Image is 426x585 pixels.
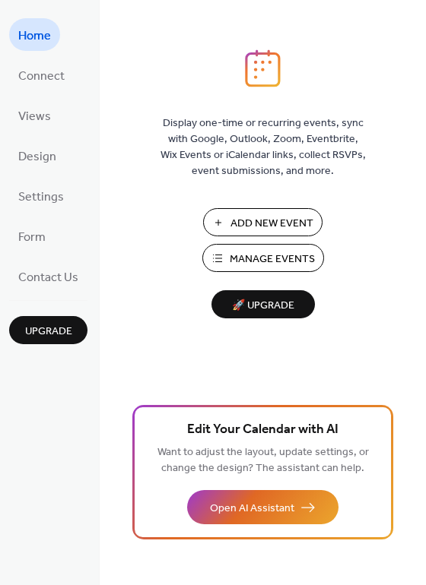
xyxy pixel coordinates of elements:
[9,18,60,51] a: Home
[18,24,51,48] span: Home
[202,244,324,272] button: Manage Events
[9,99,60,131] a: Views
[187,419,339,441] span: Edit Your Calendar with AI
[9,220,55,252] a: Form
[187,490,339,524] button: Open AI Assistant
[18,145,56,169] span: Design
[9,316,87,344] button: Upgrade
[230,251,315,267] span: Manage Events
[25,324,72,340] span: Upgrade
[9,139,65,172] a: Design
[9,58,74,91] a: Connect
[203,208,323,236] button: Add New Event
[9,260,87,292] a: Contact Us
[18,226,46,249] span: Form
[18,105,51,128] span: Views
[245,49,280,87] img: logo_icon.svg
[157,442,369,479] span: Want to adjust the layout, update settings, or change the design? The assistant can help.
[211,290,315,318] button: 🚀 Upgrade
[18,266,78,289] span: Contact Us
[18,185,64,209] span: Settings
[221,296,306,316] span: 🚀 Upgrade
[9,179,73,212] a: Settings
[161,115,366,179] span: Display one-time or recurring events, sync with Google, Outlook, Zoom, Eventbrite, Wix Events or ...
[230,216,313,232] span: Add New Event
[18,65,65,88] span: Connect
[210,501,294,517] span: Open AI Assistant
